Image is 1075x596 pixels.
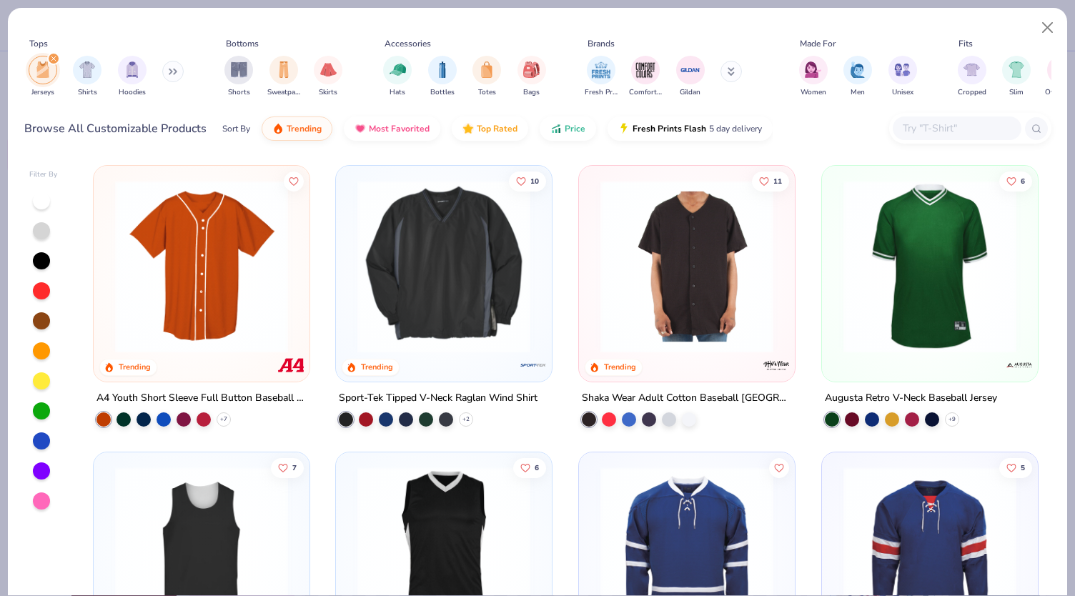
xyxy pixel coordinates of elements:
[752,171,789,191] button: Like
[1021,464,1025,471] span: 5
[588,37,615,50] div: Brands
[585,56,618,98] div: filter for Fresh Prints
[888,56,917,98] button: filter button
[894,61,911,78] img: Unisex Image
[676,56,705,98] button: filter button
[430,87,455,98] span: Bottles
[320,61,337,78] img: Skirts Image
[769,457,789,477] button: Like
[96,389,307,407] div: A4 Youth Short Sleeve Full Button Baseball Jersey
[35,61,51,78] img: Jerseys Image
[519,351,548,379] img: Sport-Tek logo
[799,56,828,98] div: filter for Women
[676,56,705,98] div: filter for Gildan
[1034,14,1061,41] button: Close
[452,116,528,141] button: Top Rated
[124,61,140,78] img: Hoodies Image
[276,351,304,379] img: A4 logo
[224,56,253,98] div: filter for Shorts
[629,56,662,98] button: filter button
[1009,61,1024,78] img: Slim Image
[314,56,342,98] button: filter button
[292,464,297,471] span: 7
[850,61,866,78] img: Men Image
[958,56,986,98] button: filter button
[267,87,300,98] span: Sweatpants
[593,180,781,353] img: d2496d05-3942-4f46-b545-f2022e302f7b
[29,169,58,180] div: Filter By
[629,56,662,98] div: filter for Comfort Colors
[385,37,431,50] div: Accessories
[680,87,700,98] span: Gildan
[958,56,986,98] div: filter for Cropped
[383,56,412,98] div: filter for Hats
[29,56,57,98] div: filter for Jerseys
[118,56,147,98] button: filter button
[1002,56,1031,98] button: filter button
[228,87,250,98] span: Shorts
[267,56,300,98] button: filter button
[851,87,865,98] span: Men
[294,180,482,353] img: 95a740f5-c9ea-45ea-878c-d708e99c8a01
[220,415,227,424] span: + 7
[29,56,57,98] button: filter button
[478,87,496,98] span: Totes
[892,87,913,98] span: Unisex
[428,56,457,98] div: filter for Bottles
[119,87,146,98] span: Hoodies
[1002,56,1031,98] div: filter for Slim
[435,61,450,78] img: Bottles Image
[73,56,101,98] div: filter for Shirts
[479,61,495,78] img: Totes Image
[472,56,501,98] button: filter button
[287,123,322,134] span: Trending
[585,87,618,98] span: Fresh Prints
[633,123,706,134] span: Fresh Prints Flash
[762,351,791,379] img: Shaka Wear logo
[800,37,836,50] div: Made For
[24,120,207,137] div: Browse All Customizable Products
[390,87,405,98] span: Hats
[517,56,546,98] div: filter for Bags
[510,171,547,191] button: Like
[836,180,1024,353] img: bd841bdf-fb10-4456-86b0-19c9ad855866
[531,177,540,184] span: 10
[231,61,247,78] img: Shorts Image
[477,123,517,134] span: Top Rated
[31,87,54,98] span: Jerseys
[29,37,48,50] div: Tops
[314,56,342,98] div: filter for Skirts
[224,56,253,98] button: filter button
[680,59,701,81] img: Gildan Image
[390,61,406,78] img: Hats Image
[805,61,821,78] img: Women Image
[1021,177,1025,184] span: 6
[958,37,973,50] div: Fits
[963,61,980,78] img: Cropped Image
[801,87,826,98] span: Women
[514,457,547,477] button: Like
[999,457,1032,477] button: Like
[319,87,337,98] span: Skirts
[78,87,97,98] span: Shirts
[773,177,782,184] span: 11
[825,389,997,407] div: Augusta Retro V-Neck Baseball Jersey
[462,123,474,134] img: TopRated.gif
[523,87,540,98] span: Bags
[108,180,295,353] img: ced83267-f07f-47b9-86e5-d1a78be6f52a
[618,123,630,134] img: flash.gif
[276,61,292,78] img: Sweatpants Image
[284,171,304,191] button: Like
[272,123,284,134] img: trending.gif
[339,389,537,407] div: Sport-Tek Tipped V-Neck Raglan Wind Shirt
[901,120,1011,136] input: Try "T-Shirt"
[635,59,656,81] img: Comfort Colors Image
[222,122,250,135] div: Sort By
[472,56,501,98] div: filter for Totes
[517,56,546,98] button: filter button
[462,415,470,424] span: + 2
[535,464,540,471] span: 6
[799,56,828,98] button: filter button
[948,415,956,424] span: + 9
[843,56,872,98] div: filter for Men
